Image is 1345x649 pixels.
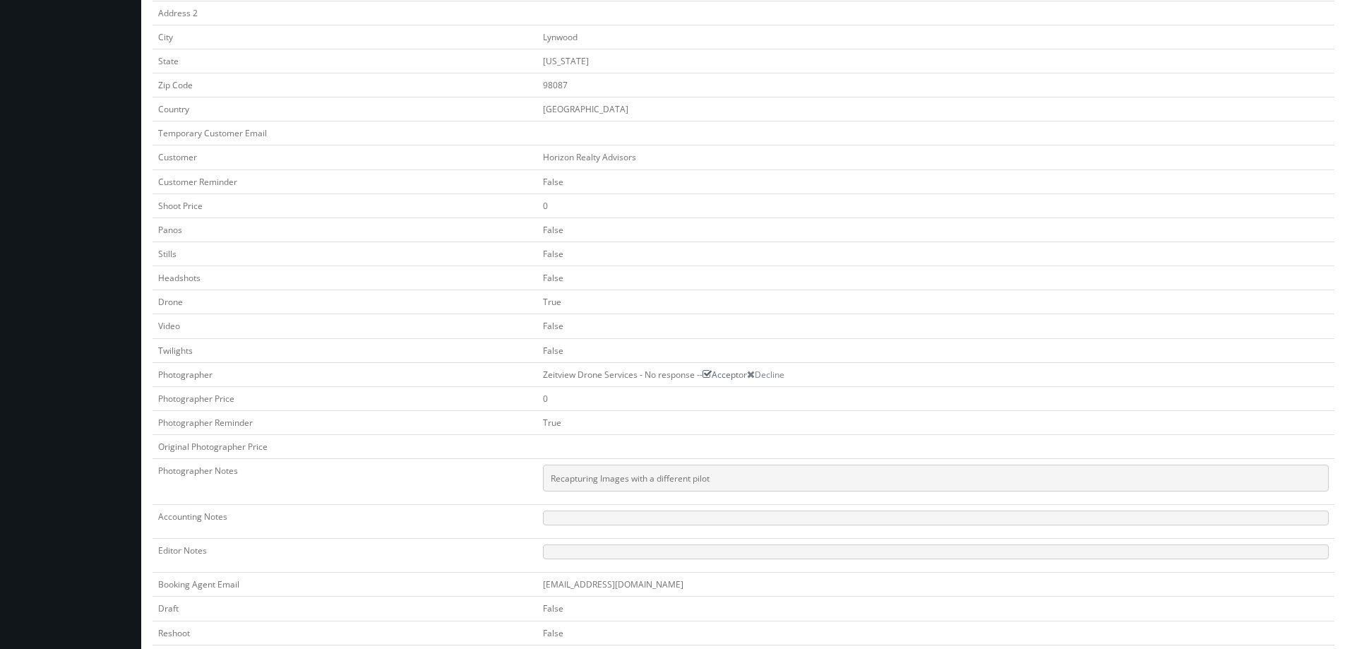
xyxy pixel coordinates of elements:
[703,369,739,381] a: Accept
[153,97,537,121] td: Country
[537,193,1334,218] td: 0
[537,169,1334,193] td: False
[153,218,537,242] td: Panos
[537,386,1334,410] td: 0
[153,290,537,314] td: Drone
[537,362,1334,386] td: Zeitview Drone Services - No response -- or
[153,169,537,193] td: Customer Reminder
[537,145,1334,169] td: Horizon Realty Advisors
[537,597,1334,621] td: False
[747,369,784,381] a: Decline
[537,573,1334,597] td: [EMAIL_ADDRESS][DOMAIN_NAME]
[537,25,1334,49] td: Lynwood
[153,49,537,73] td: State
[153,25,537,49] td: City
[153,505,537,539] td: Accounting Notes
[537,218,1334,242] td: False
[537,242,1334,266] td: False
[153,459,537,505] td: Photographer Notes
[537,266,1334,290] td: False
[153,435,537,459] td: Original Photographer Price
[537,290,1334,314] td: True
[153,410,537,434] td: Photographer Reminder
[153,314,537,338] td: Video
[153,362,537,386] td: Photographer
[153,338,537,362] td: Twilights
[153,145,537,169] td: Customer
[543,465,1329,492] pre: Recapturing Images with a different pilot
[153,121,537,145] td: Temporary Customer Email
[153,573,537,597] td: Booking Agent Email
[153,539,537,573] td: Editor Notes
[537,49,1334,73] td: [US_STATE]
[153,266,537,290] td: Headshots
[153,193,537,218] td: Shoot Price
[153,1,537,25] td: Address 2
[153,621,537,645] td: Reshoot
[537,73,1334,97] td: 98087
[537,410,1334,434] td: True
[153,242,537,266] td: Stills
[153,597,537,621] td: Draft
[537,621,1334,645] td: False
[153,73,537,97] td: Zip Code
[537,97,1334,121] td: [GEOGRAPHIC_DATA]
[537,314,1334,338] td: False
[153,386,537,410] td: Photographer Price
[537,338,1334,362] td: False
